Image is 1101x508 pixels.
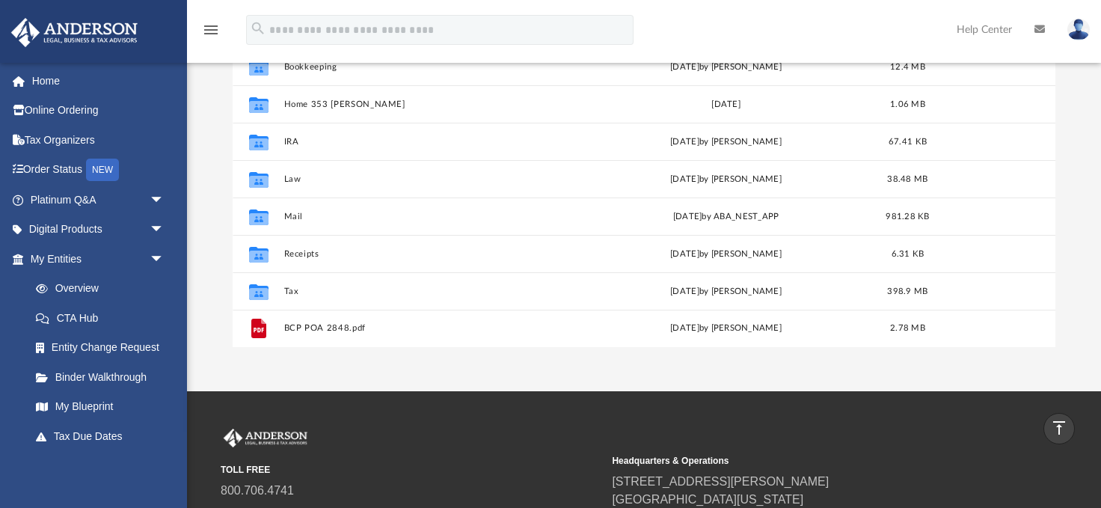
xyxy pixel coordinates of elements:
[612,454,993,468] small: Headquarters & Operations
[612,475,829,488] a: [STREET_ADDRESS][PERSON_NAME]
[890,63,925,71] span: 12.4 MB
[888,175,928,183] span: 38.48 MB
[581,210,871,224] div: [DATE] by ABA_NEST_APP
[581,135,871,149] div: [DATE] by [PERSON_NAME]
[21,303,187,333] a: CTA Hub
[150,451,180,482] span: arrow_drop_down
[581,285,871,299] div: [DATE] by [PERSON_NAME]
[284,287,574,296] button: Tax
[21,392,180,422] a: My Blueprint
[221,429,310,448] img: Anderson Advisors Platinum Portal
[150,185,180,215] span: arrow_drop_down
[7,18,142,47] img: Anderson Advisors Platinum Portal
[10,96,187,126] a: Online Ordering
[250,20,266,37] i: search
[10,125,187,155] a: Tax Organizers
[890,100,925,108] span: 1.06 MB
[889,138,927,146] span: 67.41 KB
[1050,419,1068,437] i: vertical_align_top
[10,244,187,274] a: My Entitiesarrow_drop_down
[284,62,574,72] button: Bookkeeping
[233,37,1055,346] div: grid
[221,484,294,497] a: 800.706.4741
[10,155,187,186] a: Order StatusNEW
[886,212,929,221] span: 981.28 KB
[581,61,871,74] div: [DATE] by [PERSON_NAME]
[1067,19,1090,40] img: User Pic
[202,21,220,39] i: menu
[10,66,187,96] a: Home
[202,28,220,39] a: menu
[612,493,803,506] a: [GEOGRAPHIC_DATA][US_STATE]
[892,250,924,258] span: 6.31 KB
[581,173,871,186] div: [DATE] by [PERSON_NAME]
[284,249,574,259] button: Receipts
[21,274,187,304] a: Overview
[888,287,928,296] span: 398.9 MB
[284,100,574,109] button: Home 353 [PERSON_NAME]
[284,174,574,184] button: Law
[21,333,187,363] a: Entity Change Request
[581,322,871,336] div: [DATE] by [PERSON_NAME]
[10,215,187,245] a: Digital Productsarrow_drop_down
[1043,413,1075,444] a: vertical_align_top
[890,325,925,333] span: 2.78 MB
[10,185,187,215] a: Platinum Q&Aarrow_drop_down
[284,137,574,147] button: IRA
[21,362,187,392] a: Binder Walkthrough
[150,244,180,275] span: arrow_drop_down
[284,212,574,221] button: Mail
[21,421,187,451] a: Tax Due Dates
[150,215,180,245] span: arrow_drop_down
[86,159,119,181] div: NEW
[581,248,871,261] div: [DATE] by [PERSON_NAME]
[221,463,601,477] small: TOLL FREE
[10,451,180,481] a: My Anderson Teamarrow_drop_down
[284,324,574,334] button: BCP POA 2848.pdf
[581,98,871,111] div: [DATE]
